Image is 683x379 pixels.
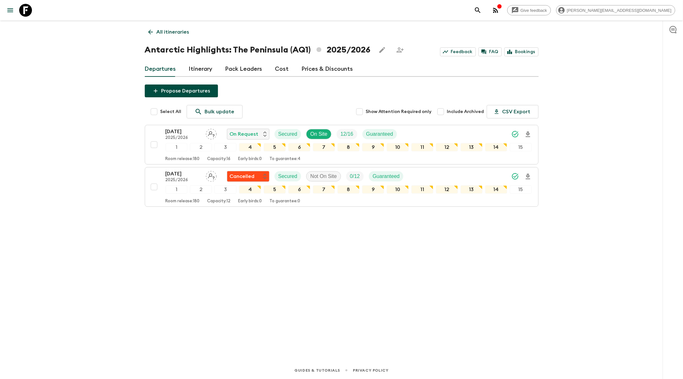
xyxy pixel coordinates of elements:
[487,105,539,118] button: CSV Export
[376,44,389,56] button: Edit this itinerary
[214,143,237,151] div: 3
[187,105,243,118] a: Bulk update
[485,185,507,194] div: 14
[411,185,433,194] div: 11
[230,130,259,138] p: On Request
[4,4,17,17] button: menu
[225,61,262,77] a: Pack Leaders
[362,143,384,151] div: 9
[373,173,400,180] p: Guaranteed
[313,185,335,194] div: 7
[145,61,176,77] a: Departures
[166,143,188,151] div: 1
[302,61,353,77] a: Prices & Discounts
[411,143,433,151] div: 11
[275,129,301,139] div: Secured
[387,143,409,151] div: 10
[310,130,327,138] p: On Site
[278,173,298,180] p: Secured
[166,170,201,178] p: [DATE]
[350,173,360,180] p: 0 / 12
[205,108,235,116] p: Bulk update
[340,130,353,138] p: 12 / 16
[436,143,458,151] div: 12
[387,185,409,194] div: 10
[288,185,310,194] div: 6
[275,171,301,181] div: Secured
[288,143,310,151] div: 6
[306,129,331,139] div: On Site
[239,185,261,194] div: 4
[145,167,539,207] button: [DATE]2025/2026Assign pack leaderFlash Pack cancellationSecuredNot On SiteTrip FillGuaranteed1234...
[264,185,286,194] div: 5
[294,367,340,374] a: Guides & Tutorials
[227,171,269,182] div: Flash Pack cancellation
[239,143,261,151] div: 4
[166,157,200,162] p: Room release: 180
[510,143,532,151] div: 15
[207,157,231,162] p: Capacity: 16
[264,143,286,151] div: 5
[447,109,484,115] span: Include Archived
[206,131,217,136] span: Assign pack leader
[485,143,507,151] div: 14
[238,199,262,204] p: Early birds: 0
[338,143,360,151] div: 8
[394,44,407,56] span: Share this itinerary
[238,157,262,162] p: Early birds: 0
[524,173,532,181] svg: Download Onboarding
[504,47,539,56] a: Bookings
[166,185,188,194] div: 1
[313,143,335,151] div: 7
[278,130,298,138] p: Secured
[337,129,357,139] div: Trip Fill
[214,185,237,194] div: 3
[510,185,532,194] div: 15
[346,171,364,181] div: Trip Fill
[517,8,551,13] span: Give feedback
[310,173,337,180] p: Not On Site
[207,199,231,204] p: Capacity: 12
[230,173,255,180] p: Cancelled
[166,199,200,204] p: Room release: 180
[524,131,532,138] svg: Download Onboarding
[440,47,476,56] a: Feedback
[556,5,675,15] div: [PERSON_NAME][EMAIL_ADDRESS][DOMAIN_NAME]
[306,171,341,181] div: Not On Site
[353,367,388,374] a: Privacy Policy
[338,185,360,194] div: 8
[436,185,458,194] div: 12
[275,61,289,77] a: Cost
[189,61,213,77] a: Itinerary
[461,143,483,151] div: 13
[145,44,371,56] h1: Antarctic Highlights: The Peninsula (AQ1) 2025/2026
[166,135,201,141] p: 2025/2026
[507,5,551,15] a: Give feedback
[461,185,483,194] div: 13
[145,85,218,97] button: Propose Departures
[362,185,384,194] div: 9
[145,26,193,38] a: All itineraries
[511,173,519,180] svg: Synced Successfully
[206,173,217,178] span: Assign pack leader
[166,128,201,135] p: [DATE]
[190,143,212,151] div: 2
[145,125,539,165] button: [DATE]2025/2026Assign pack leaderOn RequestSecuredOn SiteTrip FillGuaranteed123456789101112131415...
[563,8,675,13] span: [PERSON_NAME][EMAIL_ADDRESS][DOMAIN_NAME]
[366,109,432,115] span: Show Attention Required only
[511,130,519,138] svg: Synced Successfully
[471,4,484,17] button: search adventures
[270,199,300,204] p: To guarantee: 0
[157,28,189,36] p: All itineraries
[166,178,201,183] p: 2025/2026
[190,185,212,194] div: 2
[160,109,182,115] span: Select All
[270,157,301,162] p: To guarantee: 4
[478,47,502,56] a: FAQ
[366,130,393,138] p: Guaranteed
